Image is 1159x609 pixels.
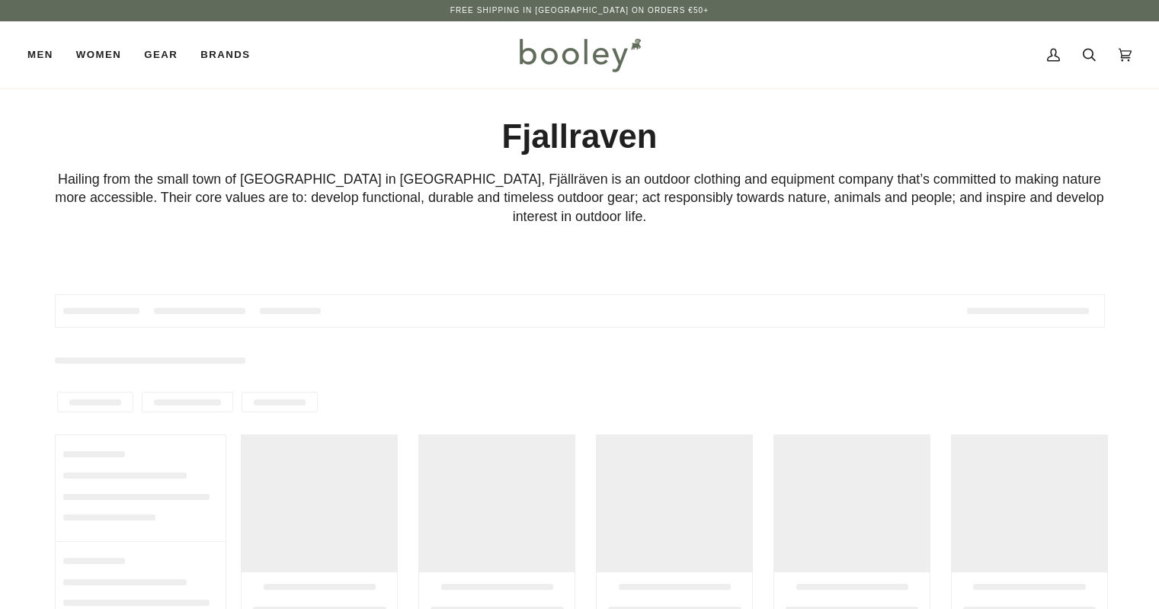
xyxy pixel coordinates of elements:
[27,21,65,88] a: Men
[65,21,133,88] a: Women
[55,116,1105,158] h1: Fjallraven
[189,21,261,88] a: Brands
[450,5,709,17] p: Free Shipping in [GEOGRAPHIC_DATA] on Orders €50+
[76,47,121,63] span: Women
[200,47,250,63] span: Brands
[133,21,189,88] a: Gear
[27,47,53,63] span: Men
[55,170,1105,226] div: Hailing from the small town of [GEOGRAPHIC_DATA] in [GEOGRAPHIC_DATA], Fjällräven is an outdoor c...
[513,33,646,77] img: Booley
[144,47,178,63] span: Gear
